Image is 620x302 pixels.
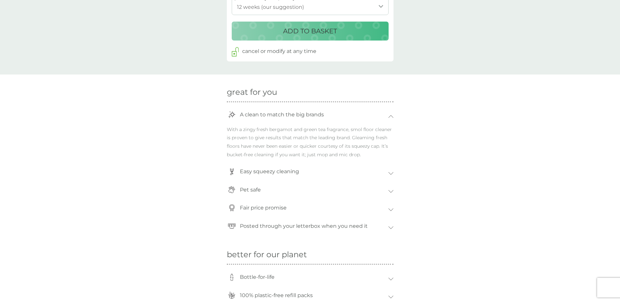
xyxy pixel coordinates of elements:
img: squeezy-bottle-icon.svg [228,168,235,176]
p: Posted through your letterbox when you need it [237,219,371,234]
p: Bottle-for-life [237,270,278,285]
button: ADD TO BASKET [232,22,389,41]
img: stars.svg [228,111,235,118]
p: Easy squeezy cleaning [237,164,302,179]
img: letterbox-icon.svg [228,222,236,230]
p: cancel or modify at any time [242,47,316,56]
p: Pet safe [237,182,264,197]
h2: great for you [227,88,394,97]
img: plastic-free-packaging-icon.svg [228,292,235,299]
p: ADD TO BASKET [283,26,337,36]
h2: better for our planet [227,250,394,260]
p: With a zingy fresh bergamot and green tea fragrance, smol floor cleaner is proven to give results... [227,126,394,164]
img: pet-safe-icon.svg [228,186,235,193]
img: rosette.svg [228,204,235,211]
p: A clean to match the big brands [237,107,327,122]
img: bottle-icon.svg [228,274,235,281]
p: Fair price promise [237,200,290,215]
